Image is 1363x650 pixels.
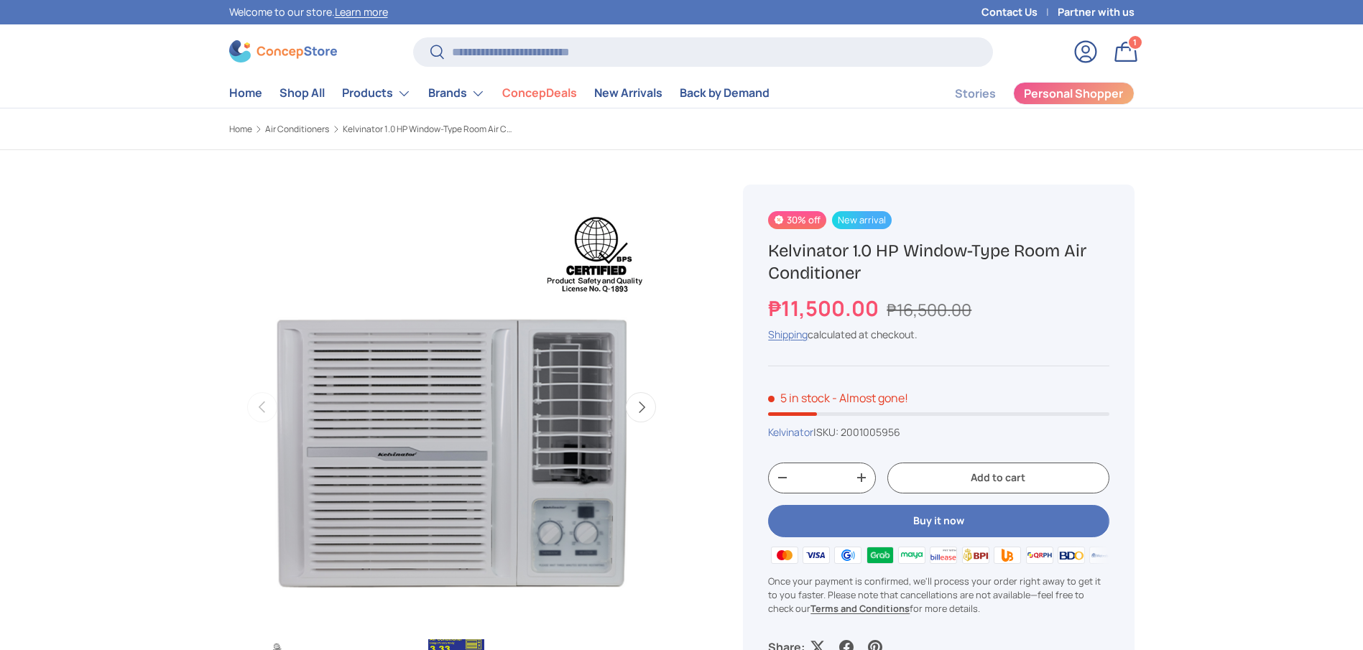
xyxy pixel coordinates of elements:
img: bpi [960,544,992,566]
a: Brands [428,79,485,108]
img: master [768,544,800,566]
nav: Primary [229,79,770,108]
a: Learn more [335,5,388,19]
p: Once your payment is confirmed, we'll process your order right away to get it to you faster. Plea... [768,575,1109,616]
a: Stories [955,80,996,108]
a: Partner with us [1058,4,1135,20]
summary: Products [333,79,420,108]
a: Air Conditioners [265,125,329,134]
span: 1 [1133,37,1137,47]
img: grabpay [864,544,895,566]
img: gcash [832,544,864,566]
a: Home [229,125,252,134]
p: - Almost gone! [832,390,908,406]
img: ConcepStore [229,40,337,62]
img: bdo [1055,544,1087,566]
img: qrph [1023,544,1055,566]
a: New Arrivals [594,79,662,107]
h1: Kelvinator 1.0 HP Window-Type Room Air Conditioner [768,240,1109,284]
a: Shop All [279,79,325,107]
div: calculated at checkout. [768,327,1109,342]
a: Back by Demand [680,79,770,107]
nav: Secondary [920,79,1135,108]
strong: ₱11,500.00 [768,294,882,322]
button: Buy it now [768,505,1109,537]
button: Add to cart [887,463,1109,493]
span: New arrival [832,211,892,229]
img: visa [800,544,832,566]
s: ₱16,500.00 [887,298,971,321]
img: maya [896,544,928,566]
a: Terms and Conditions [810,602,910,615]
span: SKU: [816,425,838,439]
a: Shipping [768,328,808,341]
a: Kelvinator [768,425,813,439]
span: Personal Shopper [1024,88,1123,99]
a: ConcepDeals [502,79,577,107]
span: 2001005956 [841,425,900,439]
img: ubp [992,544,1023,566]
a: Kelvinator 1.0 HP Window-Type Room Air Conditioner [343,125,515,134]
a: Contact Us [981,4,1058,20]
span: 30% off [768,211,826,229]
span: 5 in stock [768,390,830,406]
span: | [813,425,900,439]
a: Products [342,79,411,108]
img: billease [928,544,959,566]
p: Welcome to our store. [229,4,388,20]
img: metrobank [1087,544,1119,566]
a: Home [229,79,262,107]
summary: Brands [420,79,494,108]
a: Personal Shopper [1013,82,1135,105]
nav: Breadcrumbs [229,123,709,136]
